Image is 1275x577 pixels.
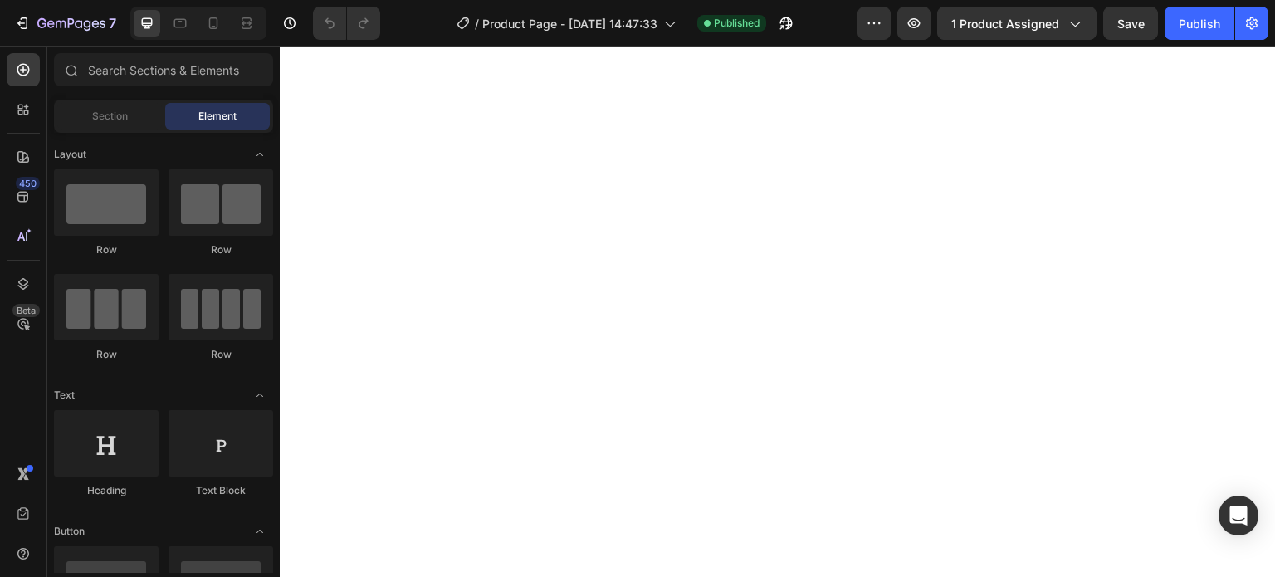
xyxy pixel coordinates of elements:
[247,518,273,545] span: Toggle open
[482,15,657,32] span: Product Page - [DATE] 14:47:33
[280,46,1275,577] iframe: Design area
[54,347,159,362] div: Row
[12,304,40,317] div: Beta
[54,147,86,162] span: Layout
[1179,15,1220,32] div: Publish
[109,13,116,33] p: 7
[247,382,273,408] span: Toggle open
[54,524,85,539] span: Button
[1117,17,1145,31] span: Save
[54,483,159,498] div: Heading
[313,7,380,40] div: Undo/Redo
[92,109,128,124] span: Section
[54,53,273,86] input: Search Sections & Elements
[1165,7,1234,40] button: Publish
[247,141,273,168] span: Toggle open
[169,242,273,257] div: Row
[169,347,273,362] div: Row
[16,177,40,190] div: 450
[198,109,237,124] span: Element
[1219,496,1258,535] div: Open Intercom Messenger
[937,7,1097,40] button: 1 product assigned
[951,15,1059,32] span: 1 product assigned
[475,15,479,32] span: /
[54,242,159,257] div: Row
[714,16,760,31] span: Published
[1103,7,1158,40] button: Save
[169,483,273,498] div: Text Block
[7,7,124,40] button: 7
[54,388,75,403] span: Text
